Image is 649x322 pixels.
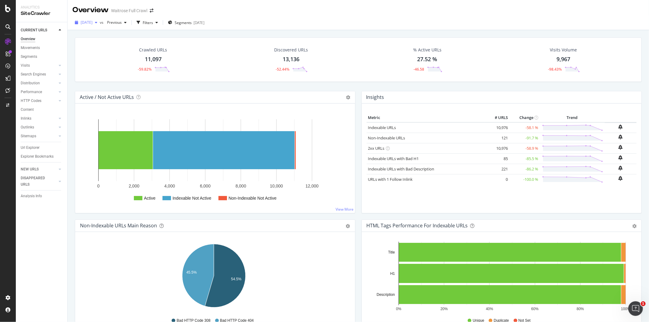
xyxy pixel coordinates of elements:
[540,113,605,122] th: Trend
[486,307,493,311] text: 40%
[550,47,577,53] div: Visits Volume
[105,18,129,27] button: Previous
[413,67,424,72] div: -46.58
[111,8,147,14] div: Waitrose Full Crawl
[21,153,63,160] a: Explorer Bookmarks
[21,36,35,42] div: Overview
[81,20,92,25] span: 2025 Aug. 27th
[417,55,438,63] div: 27.52 %
[632,224,637,228] div: gear
[231,277,241,281] text: 54.5%
[72,5,109,15] div: Overview
[200,184,211,188] text: 6,000
[80,113,347,208] svg: A chart.
[80,242,347,312] svg: A chart.
[21,124,57,131] a: Outlinks
[367,113,485,122] th: Metric
[164,184,175,188] text: 4,000
[485,143,509,153] td: 10,976
[21,166,39,173] div: NEW URLS
[21,27,57,33] a: CURRENT URLS
[21,80,40,86] div: Distribution
[21,45,63,51] a: Movements
[367,242,634,312] svg: A chart.
[129,184,139,188] text: 2,000
[509,143,540,153] td: -58.9 %
[175,20,192,25] span: Segments
[21,175,57,188] a: DISAPPEARED URLS
[145,55,162,63] div: 11,097
[144,196,155,201] text: Active
[548,67,562,72] div: -98.43%
[21,115,57,122] a: Inlinks
[72,18,100,27] button: [DATE]
[440,307,448,311] text: 20%
[368,156,419,161] a: Indexable URLs with Bad H1
[485,113,509,122] th: # URLS
[150,9,153,13] div: arrow-right-arrow-left
[396,307,401,311] text: 0%
[21,193,63,199] a: Analysis Info
[485,133,509,143] td: 121
[346,95,351,100] i: Options
[21,54,37,60] div: Segments
[21,62,30,69] div: Visits
[577,307,584,311] text: 80%
[21,80,57,86] a: Distribution
[21,62,57,69] a: Visits
[138,67,152,72] div: -59.82%
[276,67,289,72] div: -52.44%
[390,271,395,276] text: H1
[21,45,40,51] div: Movements
[21,5,62,10] div: Analytics
[21,153,54,160] div: Explorer Bookmarks
[619,145,623,150] div: bell-plus
[97,184,100,188] text: 0
[21,10,62,17] div: SiteCrawler
[21,71,46,78] div: Search Engines
[270,184,283,188] text: 10,000
[21,107,63,113] a: Content
[134,18,160,27] button: Filters
[100,20,105,25] span: vs
[619,176,623,181] div: bell-plus
[173,196,211,201] text: Indexable Not Active
[531,307,539,311] text: 60%
[143,20,153,25] div: Filters
[509,153,540,164] td: -85.5 %
[21,166,57,173] a: NEW URLS
[368,166,434,172] a: Indexable URLs with Bad Description
[21,54,63,60] a: Segments
[336,207,354,212] a: View More
[376,292,395,297] text: Description
[368,145,385,151] a: 2xx URLs
[619,135,623,139] div: bell-plus
[21,98,41,104] div: HTTP Codes
[485,122,509,133] td: 10,976
[21,36,63,42] a: Overview
[619,166,623,170] div: bell-plus
[21,124,34,131] div: Outlinks
[368,135,405,141] a: Non-Indexable URLs
[485,164,509,174] td: 221
[21,107,34,113] div: Content
[21,89,42,95] div: Performance
[305,184,319,188] text: 12,000
[21,98,57,104] a: HTTP Codes
[485,153,509,164] td: 85
[283,55,299,63] div: 13,136
[274,47,308,53] div: Discovered URLs
[21,71,57,78] a: Search Engines
[485,174,509,184] td: 0
[229,196,277,201] text: Non-Indexable Not Active
[641,301,646,306] span: 1
[366,93,384,101] h4: Insights
[557,55,570,63] div: 9,967
[413,47,441,53] div: % Active URLs
[509,133,540,143] td: -91.7 %
[187,271,197,275] text: 45.5%
[236,184,246,188] text: 8,000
